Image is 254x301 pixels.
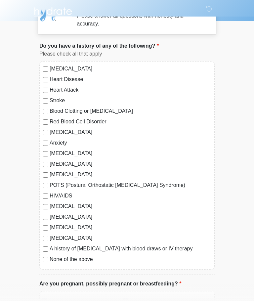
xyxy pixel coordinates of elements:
[50,86,211,94] label: Heart Attack
[50,234,211,242] label: [MEDICAL_DATA]
[43,225,48,231] input: [MEDICAL_DATA]
[43,66,48,72] input: [MEDICAL_DATA]
[43,98,48,104] input: Stroke
[50,245,211,253] label: A history of [MEDICAL_DATA] with blood draws or IV therapy
[50,171,211,179] label: [MEDICAL_DATA]
[50,107,211,115] label: Blood Clotting or [MEDICAL_DATA]
[43,236,48,241] input: [MEDICAL_DATA]
[50,75,211,83] label: Heart Disease
[39,280,181,288] label: Are you pregnant, possibly pregnant or breastfeeding?
[43,119,48,125] input: Red Blood Cell Disorder
[50,118,211,126] label: Red Blood Cell Disorder
[33,5,73,22] img: Hydrate IV Bar - Arcadia Logo
[50,150,211,157] label: [MEDICAL_DATA]
[50,192,211,200] label: HIV/AIDS
[50,213,211,221] label: [MEDICAL_DATA]
[50,255,211,263] label: None of the above
[43,162,48,167] input: [MEDICAL_DATA]
[50,202,211,210] label: [MEDICAL_DATA]
[43,204,48,209] input: [MEDICAL_DATA]
[43,257,48,262] input: None of the above
[50,224,211,232] label: [MEDICAL_DATA]
[43,141,48,146] input: Anxiety
[39,50,215,58] div: Please check all that apply
[43,109,48,114] input: Blood Clotting or [MEDICAL_DATA]
[43,88,48,93] input: Heart Attack
[43,151,48,156] input: [MEDICAL_DATA]
[50,181,211,189] label: POTS (Postural Orthostatic [MEDICAL_DATA] Syndrome)
[43,193,48,199] input: HIV/AIDS
[50,160,211,168] label: [MEDICAL_DATA]
[43,130,48,135] input: [MEDICAL_DATA]
[43,246,48,252] input: A history of [MEDICAL_DATA] with blood draws or IV therapy
[43,77,48,82] input: Heart Disease
[43,172,48,178] input: [MEDICAL_DATA]
[50,139,211,147] label: Anxiety
[43,183,48,188] input: POTS (Postural Orthostatic [MEDICAL_DATA] Syndrome)
[43,215,48,220] input: [MEDICAL_DATA]
[50,65,211,73] label: [MEDICAL_DATA]
[50,97,211,105] label: Stroke
[39,42,159,50] label: Do you have a history of any of the following?
[50,128,211,136] label: [MEDICAL_DATA]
